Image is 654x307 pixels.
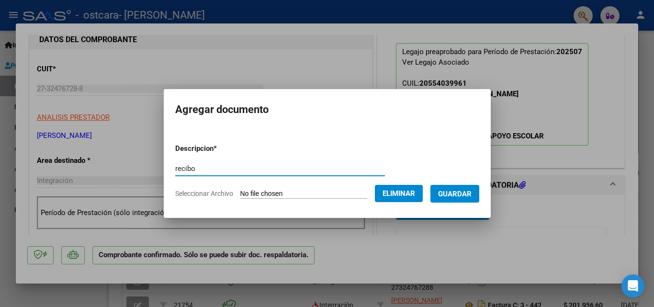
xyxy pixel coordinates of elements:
[621,274,644,297] div: Open Intercom Messenger
[438,190,472,198] span: Guardar
[383,189,415,198] span: Eliminar
[175,143,267,154] p: Descripcion
[430,185,479,203] button: Guardar
[175,190,233,197] span: Seleccionar Archivo
[375,185,423,202] button: Eliminar
[175,101,479,119] h2: Agregar documento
